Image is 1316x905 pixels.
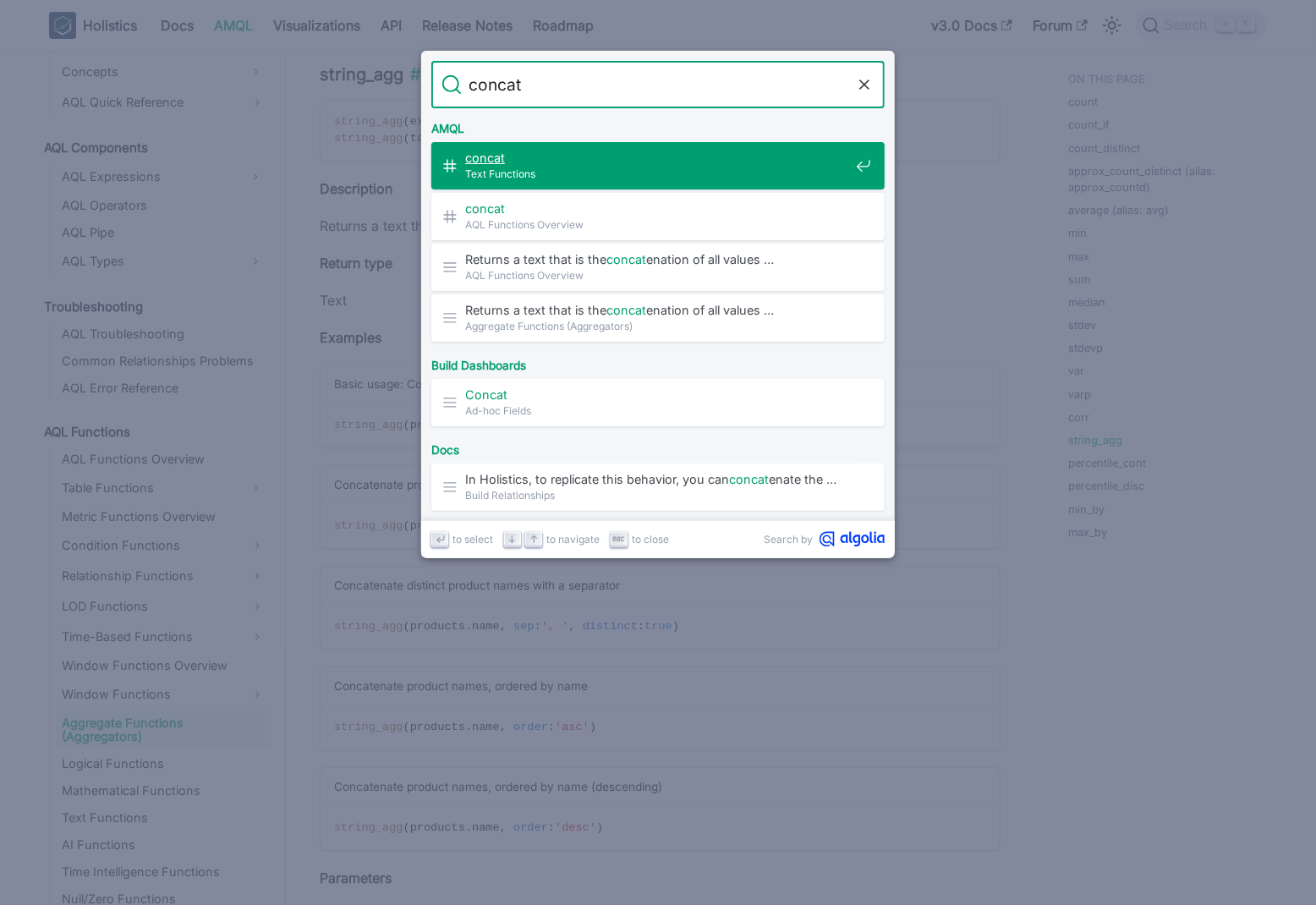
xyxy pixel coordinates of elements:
a: concat​Text Functions [431,142,885,189]
span: Search by [764,531,813,547]
span: Text Functions [465,166,849,182]
svg: Enter key [434,533,447,546]
span: Returns a text that is the enation of all values … [465,302,849,318]
svg: Algolia [820,531,885,547]
mark: Concat [465,387,507,402]
span: to close [632,531,669,547]
button: Clear the query [854,74,875,95]
a: Returns a text that is theconcatenation of all values …Aggregate Functions (Aggregators) [431,294,885,342]
span: to select [452,531,493,547]
span: ​ [465,150,849,166]
svg: Escape key [612,533,625,546]
div: AMQL [428,108,888,142]
span: Aggregate Functions (Aggregators) [465,318,849,334]
mark: concat [606,303,646,317]
div: Query Models [428,514,888,548]
span: AQL Functions Overview [465,267,849,283]
a: concatAQL Functions Overview [431,193,885,240]
a: ConcatAd-hoc Fields [431,379,885,426]
span: Ad-hoc Fields [465,403,849,419]
a: Search byAlgolia [764,531,885,547]
span: In Holistics, to replicate this behavior, you can enate the … [465,471,849,487]
svg: Arrow up [528,533,540,546]
span: to navigate [546,531,600,547]
mark: concat [729,472,769,486]
input: Search docs [462,61,854,108]
span: Returns a text that is the enation of all values … [465,251,849,267]
div: Docs [428,430,888,463]
span: Build Relationships [465,487,849,503]
div: Build Dashboards [428,345,888,379]
mark: concat [465,151,505,165]
svg: Arrow down [506,533,518,546]
mark: concat [465,201,505,216]
span: AQL Functions Overview [465,217,849,233]
a: In Holistics, to replicate this behavior, you canconcatenate the …Build Relationships [431,463,885,511]
a: Returns a text that is theconcatenation of all values …AQL Functions Overview [431,244,885,291]
mark: concat [606,252,646,266]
